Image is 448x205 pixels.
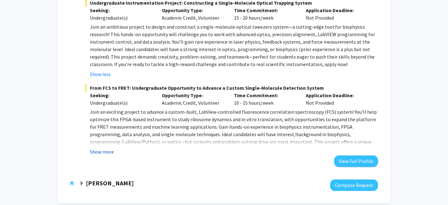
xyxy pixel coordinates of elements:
button: View Full Profile [334,155,378,167]
p: Opportunity Type: [162,7,225,14]
div: Undergraduate(s) [90,99,153,107]
p: Time Commitment: [234,92,297,99]
div: 15 - 20 hours/week [229,7,301,21]
p: Application Deadline: [306,92,369,99]
div: 10 - 15 hours/week [229,92,301,107]
div: Undergraduate(s) [90,14,153,21]
span: From FCS to FRET: Undergraduate Opportunity to Advance a Custom Single-Molecule Detection System [85,84,378,92]
strong: [PERSON_NAME] [86,179,134,187]
div: Academic Credit, Volunteer [157,7,229,21]
p: Application Deadline: [306,7,369,14]
div: Not Provided [301,7,373,21]
span: Expand Yujiang Fang Bookmark [79,181,84,186]
button: Show more [90,148,114,155]
button: Compose Request to Yujiang Fang [330,179,378,191]
iframe: Chat [5,177,26,200]
button: Show less [90,70,111,78]
span: Remove Yujiang Fang from bookmarks [70,181,74,186]
p: Opportunity Type: [162,92,225,99]
p: Time Commitment: [234,7,297,14]
div: Not Provided [301,92,373,107]
div: Academic Credit, Volunteer [157,92,229,107]
p: Seeking: [90,92,153,99]
span: Join an ambitious project to design and construct a single-molecule optical tweezers system—a cut... [90,24,375,67]
p: Seeking: [90,7,153,14]
span: Join an exciting project to advance a custom-built, LabView-controlled fluorescence correlation s... [90,109,377,152]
